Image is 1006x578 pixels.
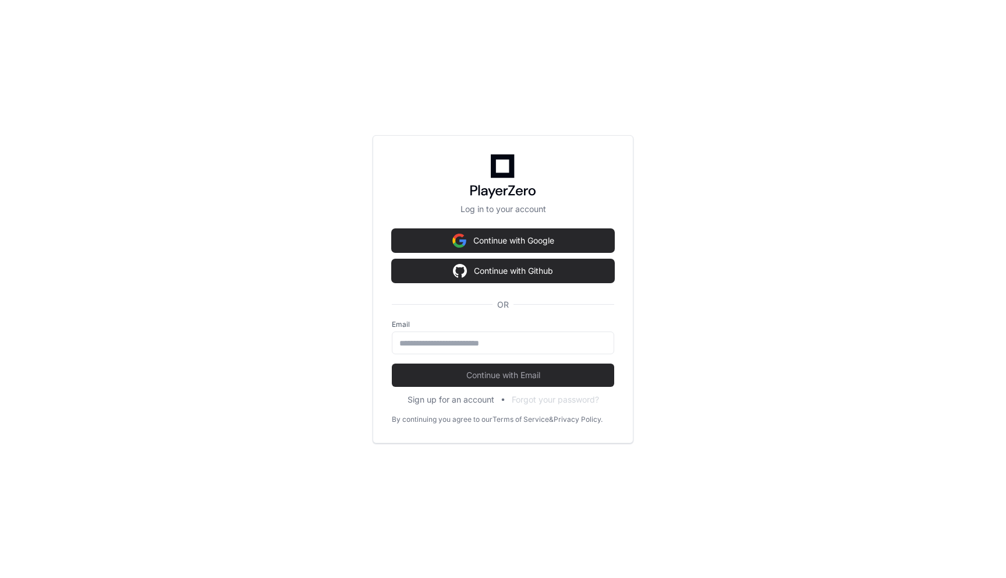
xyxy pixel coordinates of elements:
button: Sign up for an account [408,394,494,406]
button: Continue with Github [392,259,614,283]
a: Privacy Policy. [554,415,603,424]
button: Continue with Email [392,364,614,387]
button: Continue with Google [392,229,614,252]
a: Terms of Service [493,415,549,424]
img: Sign in with google [453,259,467,283]
span: Continue with Email [392,369,614,381]
button: Forgot your password? [512,394,599,406]
div: & [549,415,554,424]
p: Log in to your account [392,203,614,215]
div: By continuing you agree to our [392,415,493,424]
img: Sign in with google [452,229,466,252]
span: OR [493,299,513,311]
label: Email [392,320,614,329]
